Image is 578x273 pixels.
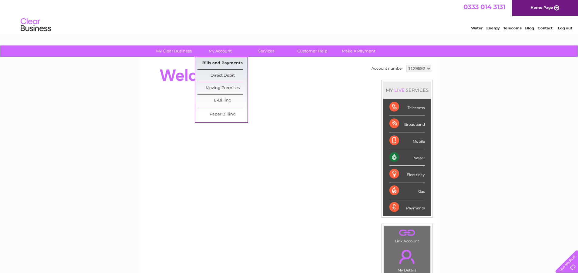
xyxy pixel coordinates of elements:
td: Account number [370,63,405,74]
a: Water [471,26,483,30]
div: MY SERVICES [383,82,431,99]
a: Energy [486,26,500,30]
a: Telecoms [503,26,522,30]
td: Link Account [384,226,431,245]
a: Moving Premises [197,82,248,94]
div: Gas [389,182,425,199]
a: My Clear Business [149,45,199,57]
a: Blog [525,26,534,30]
a: Contact [538,26,552,30]
a: Services [241,45,291,57]
div: Clear Business is a trading name of Verastar Limited (registered in [GEOGRAPHIC_DATA] No. 3667643... [146,3,433,29]
a: Customer Help [287,45,337,57]
div: Water [389,149,425,166]
div: Electricity [389,166,425,182]
a: . [385,246,429,267]
div: Mobile [389,132,425,149]
a: Bills and Payments [197,57,248,69]
div: Broadband [389,115,425,132]
a: 0333 014 3131 [463,3,505,11]
div: Telecoms [389,99,425,115]
div: Payments [389,199,425,215]
img: logo.png [20,16,51,34]
a: Direct Debit [197,70,248,82]
a: Make A Payment [333,45,384,57]
a: . [385,228,429,238]
a: My Account [195,45,245,57]
a: Paper Billing [197,108,248,121]
div: LIVE [393,87,406,93]
a: E-Billing [197,95,248,107]
a: Log out [558,26,572,30]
